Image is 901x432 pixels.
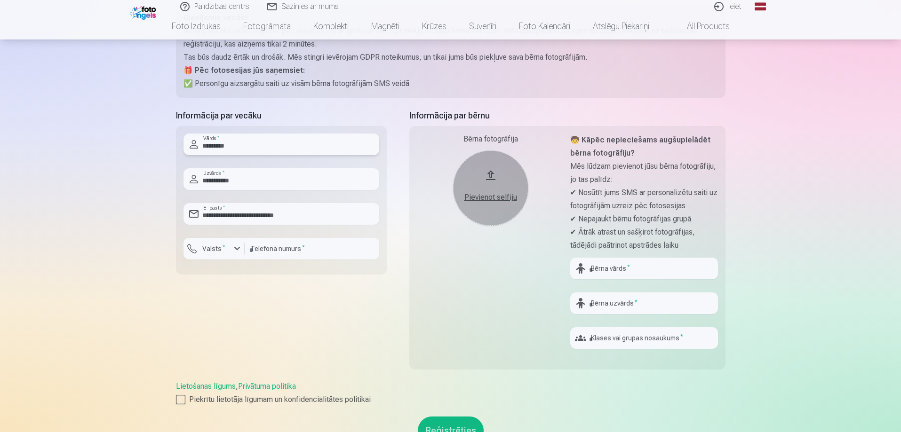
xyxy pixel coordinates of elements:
a: Magnēti [360,13,411,39]
button: Pievienot selfiju [453,150,528,226]
label: Piekrītu lietotāja līgumam un konfidencialitātes politikai [176,394,726,405]
a: Suvenīri [458,13,508,39]
h5: Informācija par vecāku [176,109,387,122]
p: ✅ Personīgu aizsargātu saiti uz visām bērna fotogrāfijām SMS veidā [183,77,718,90]
a: Krūzes [411,13,458,39]
p: ✔ Nosūtīt jums SMS ar personalizētu saiti uz fotogrāfijām uzreiz pēc fotosesijas [570,186,718,212]
a: Privātuma politika [238,382,296,391]
strong: 🧒 Kāpēc nepieciešams augšupielādēt bērna fotogrāfiju? [570,135,710,157]
a: Komplekti [302,13,360,39]
div: Pievienot selfiju [462,192,519,203]
a: Foto izdrukas [160,13,232,39]
a: Fotogrāmata [232,13,302,39]
p: ✔ Nepajaukt bērnu fotogrāfijas grupā [570,212,718,226]
div: , [176,381,726,405]
a: Foto kalendāri [508,13,582,39]
label: Valsts [199,244,229,253]
p: ✔ Ātrāk atrast un sašķirot fotogrāfijas, tādējādi paātrinot apstrādes laiku [570,226,718,252]
p: Tas būs daudz ērtāk un drošāk. Mēs stingri ievērojam GDPR noteikumus, un tikai jums būs piekļuve ... [183,51,718,64]
a: All products [661,13,741,39]
img: /fa1 [130,4,159,20]
div: Bērna fotogrāfija [417,134,565,145]
strong: 🎁 Pēc fotosesijas jūs saņemsiet: [183,66,305,75]
button: Valsts* [183,238,245,259]
a: Lietošanas līgums [176,382,236,391]
p: Mēs lūdzam pievienot jūsu bērna fotogrāfiju, jo tas palīdz: [570,160,718,186]
h5: Informācija par bērnu [409,109,726,122]
a: Atslēgu piekariņi [582,13,661,39]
